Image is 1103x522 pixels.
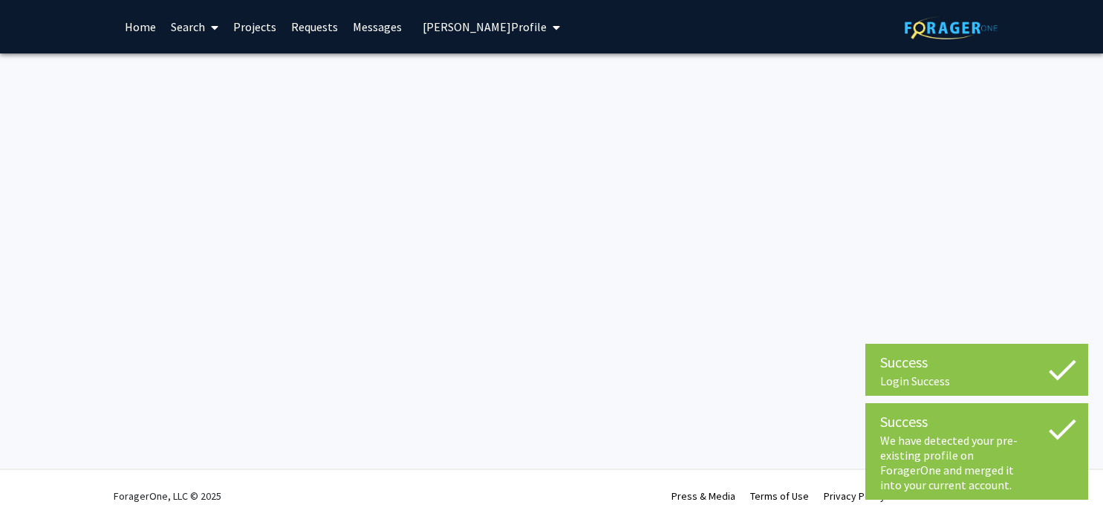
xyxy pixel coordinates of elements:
[880,351,1073,373] div: Success
[284,1,345,53] a: Requests
[905,16,998,39] img: ForagerOne Logo
[114,470,221,522] div: ForagerOne, LLC © 2025
[880,433,1073,492] div: We have detected your pre-existing profile on ForagerOne and merged it into your current account.
[880,373,1073,388] div: Login Success
[423,19,547,34] span: [PERSON_NAME] Profile
[750,489,809,503] a: Terms of Use
[671,489,735,503] a: Press & Media
[163,1,226,53] a: Search
[824,489,885,503] a: Privacy Policy
[345,1,409,53] a: Messages
[117,1,163,53] a: Home
[880,411,1073,433] div: Success
[226,1,284,53] a: Projects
